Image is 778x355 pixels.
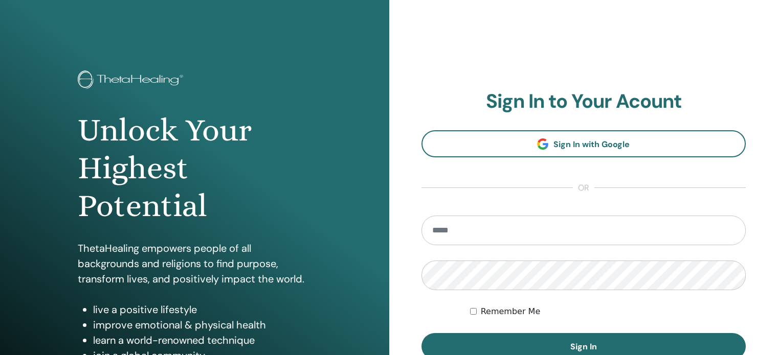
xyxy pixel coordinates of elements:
[93,333,312,348] li: learn a world-renowned technique
[470,305,746,318] div: Keep me authenticated indefinitely or until I manually logout
[93,302,312,317] li: live a positive lifestyle
[553,139,630,150] span: Sign In with Google
[421,90,746,113] h2: Sign In to Your Acount
[573,182,594,194] span: or
[93,317,312,333] li: improve emotional & physical health
[570,341,597,352] span: Sign In
[421,130,746,157] a: Sign In with Google
[78,241,312,287] p: ThetaHealing empowers people of all backgrounds and religions to find purpose, transform lives, a...
[481,305,541,318] label: Remember Me
[78,111,312,225] h1: Unlock Your Highest Potential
